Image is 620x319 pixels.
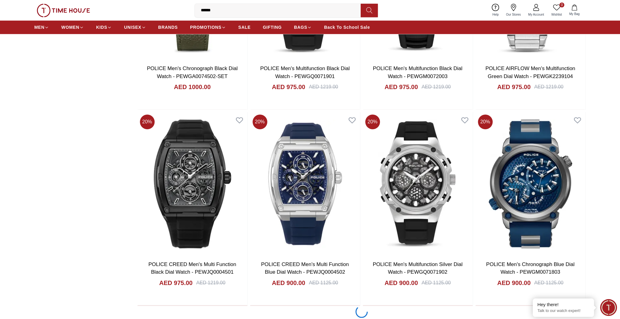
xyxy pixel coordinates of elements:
[497,279,531,287] h4: AED 900.00
[37,4,90,17] img: ...
[96,24,107,30] span: KIDS
[253,114,267,129] span: 20 %
[34,22,49,33] a: MEN
[373,66,462,79] a: POLICE Men's Multifunction Black Dial Watch - PEWGM0072003
[504,12,523,17] span: Our Stores
[261,261,349,275] a: POLICE CREED Men's Multi Function Blue Dial Watch - PEWJQ0004502
[124,24,141,30] span: UNISEX
[537,308,589,313] p: Talk to our watch expert!
[147,66,238,79] a: POLICE Men's Chronograph Black Dial Watch - PEWGA0074502-SET
[140,114,155,129] span: 20 %
[34,24,44,30] span: MEN
[534,279,563,287] div: AED 1125.00
[422,83,451,91] div: AED 1219.00
[96,22,112,33] a: KIDS
[137,112,247,256] img: POLICE CREED Men's Multi Function Black Dial Watch - PEWJQ0004501
[324,24,370,30] span: Back To School Sale
[158,24,178,30] span: BRANDS
[272,83,305,91] h4: AED 975.00
[600,299,617,316] div: Chat Widget
[534,83,563,91] div: AED 1219.00
[489,2,502,18] a: Help
[263,24,282,30] span: GIFTING
[385,83,418,91] h4: AED 975.00
[124,22,146,33] a: UNISEX
[158,22,178,33] a: BRANDS
[365,114,380,129] span: 20 %
[490,12,501,17] span: Help
[238,24,250,30] span: SALE
[159,279,193,287] h4: AED 975.00
[559,2,564,7] span: 0
[294,24,307,30] span: BAGS
[475,112,585,256] img: POLICE Men's Chronograph Blue Dial Watch - PEWGM0071803
[61,24,79,30] span: WOMEN
[148,261,236,275] a: POLICE CREED Men's Multi Function Black Dial Watch - PEWJQ0004501
[548,2,566,18] a: 0Wishlist
[174,83,211,91] h4: AED 1000.00
[526,12,547,17] span: My Account
[263,22,282,33] a: GIFTING
[549,12,564,17] span: Wishlist
[373,261,462,275] a: POLICE Men's Multifunction Silver Dial Watch - PEWGQ0071902
[537,302,589,308] div: Hey there!
[502,2,524,18] a: Our Stores
[486,261,575,275] a: POLICE Men's Chronograph Blue Dial Watch - PEWGM0071803
[190,22,226,33] a: PROMOTIONS
[190,24,222,30] span: PROMOTIONS
[363,112,473,256] img: POLICE Men's Multifunction Silver Dial Watch - PEWGQ0071902
[566,3,583,17] button: My Bag
[238,22,250,33] a: SALE
[272,279,305,287] h4: AED 900.00
[61,22,84,33] a: WOMEN
[478,114,493,129] span: 20 %
[422,279,451,287] div: AED 1125.00
[385,279,418,287] h4: AED 900.00
[260,66,350,79] a: POLICE Men's Multifunction Black Dial Watch - PEWGQ0071901
[196,279,225,287] div: AED 1219.00
[294,22,312,33] a: BAGS
[250,112,360,256] img: POLICE CREED Men's Multi Function Blue Dial Watch - PEWJQ0004502
[567,12,582,16] span: My Bag
[309,83,338,91] div: AED 1219.00
[324,22,370,33] a: Back To School Sale
[497,83,531,91] h4: AED 975.00
[485,66,575,79] a: POLICE AIRFLOW Men's Multifunction Green Dial Watch - PEWGK2239104
[309,279,338,287] div: AED 1125.00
